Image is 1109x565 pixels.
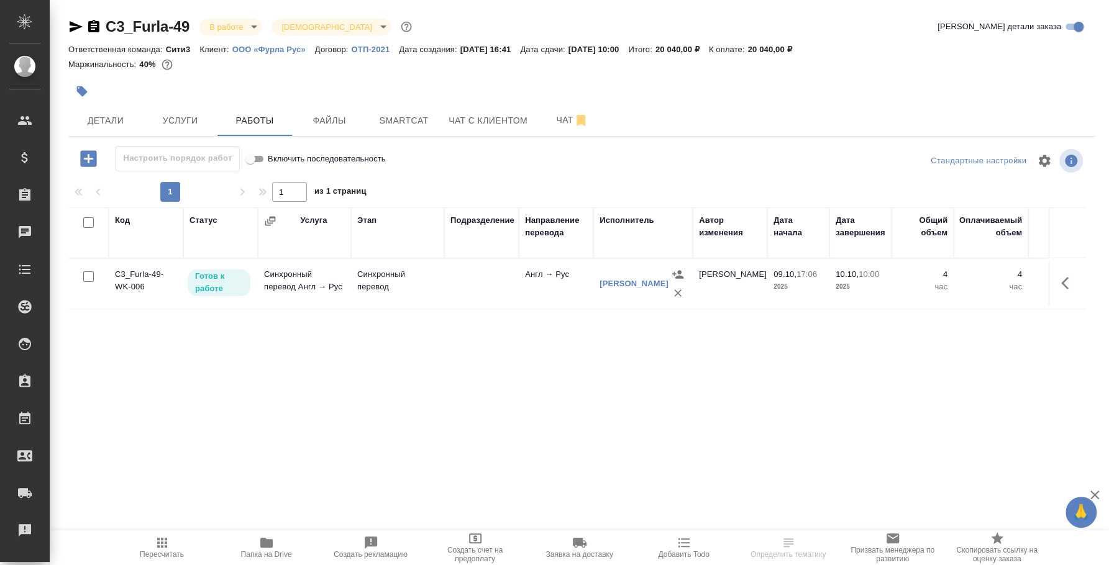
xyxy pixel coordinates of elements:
p: 4 [960,268,1022,281]
p: ООО «Фурла Рус» [232,45,315,54]
div: Подразделение [450,214,514,227]
p: Итого: [628,45,655,54]
button: Добавить тэг [68,78,96,105]
span: 🙏 [1070,499,1092,525]
div: Автор изменения [699,214,761,239]
div: В работе [272,19,390,35]
div: Статус [189,214,217,227]
button: [DEMOGRAPHIC_DATA] [278,22,375,32]
p: Готов к работе [195,270,243,295]
p: 2 500 [1034,268,1084,281]
td: C3_Furla-49-WK-006 [109,262,183,305]
span: [PERSON_NAME] детали заказа [938,20,1061,33]
p: [DATE] 16:41 [460,45,521,54]
p: ОТП-2021 [351,45,399,54]
a: ООО «Фурла Рус» [232,43,315,54]
span: Настроить таблицу [1029,146,1059,176]
button: Скопировать ссылку для ЯМессенджера [68,19,83,34]
div: Дата завершения [836,214,885,239]
span: Посмотреть информацию [1059,149,1085,173]
p: 10:00 [859,269,879,279]
p: 20 040,00 ₽ [655,45,709,54]
td: Синхронный перевод Англ → Рус [258,262,351,305]
a: ОТП-2021 [351,43,399,54]
p: час [898,281,947,293]
a: C3_Furla-49 [106,18,189,35]
p: Синхронный перевод [357,268,438,293]
span: из 1 страниц [314,184,367,202]
p: Дата создания: [399,45,460,54]
div: split button [928,151,1029,171]
p: Дата сдачи: [520,45,568,54]
span: Услуги [150,113,210,129]
div: Услуга [300,214,327,227]
span: Работы [225,113,285,129]
td: Англ → Рус [519,262,593,305]
p: 40% [139,60,158,69]
p: 2025 [836,281,885,293]
p: Маржинальность: [68,60,139,69]
button: 🙏 [1066,497,1097,528]
button: Здесь прячутся важные кнопки [1054,268,1084,298]
p: 17:06 [796,269,817,279]
button: 10000.00 RUB; [159,56,175,73]
div: Оплачиваемый объем [959,214,1022,239]
span: Чат [542,112,602,128]
button: Добавить работу [71,146,106,171]
button: Сгруппировать [264,215,276,227]
div: В работе [199,19,262,35]
div: Исполнитель [600,214,654,227]
div: Дата начала [774,214,823,239]
button: Удалить [669,284,687,302]
button: Доп статусы указывают на важность/срочность заказа [398,19,414,35]
button: Назначить [669,265,687,284]
p: 09.10, [774,269,796,279]
td: [PERSON_NAME] [693,262,767,305]
span: Чат с клиентом [449,113,527,129]
p: 4 [898,268,947,281]
p: 20 040,00 ₽ [747,45,801,54]
p: RUB [1034,281,1084,293]
div: Этап [357,214,377,227]
p: Сити3 [166,45,200,54]
div: Исполнитель может приступить к работе [186,268,252,297]
p: [DATE] 10:00 [568,45,629,54]
span: Детали [76,113,135,129]
p: час [960,281,1022,293]
div: Код [115,214,130,227]
p: 10.10, [836,269,859,279]
button: Скопировать ссылку [86,19,101,34]
div: Направление перевода [525,214,587,239]
span: Файлы [299,113,359,129]
a: [PERSON_NAME] [600,279,669,288]
div: Общий объем [898,214,947,239]
p: Договор: [315,45,352,54]
span: Smartcat [374,113,434,129]
p: 2025 [774,281,823,293]
p: К оплате: [709,45,748,54]
svg: Отписаться [573,113,588,128]
span: Включить последовательность [268,153,386,165]
p: Ответственная команда: [68,45,166,54]
button: В работе [206,22,247,32]
p: Клиент: [199,45,232,54]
